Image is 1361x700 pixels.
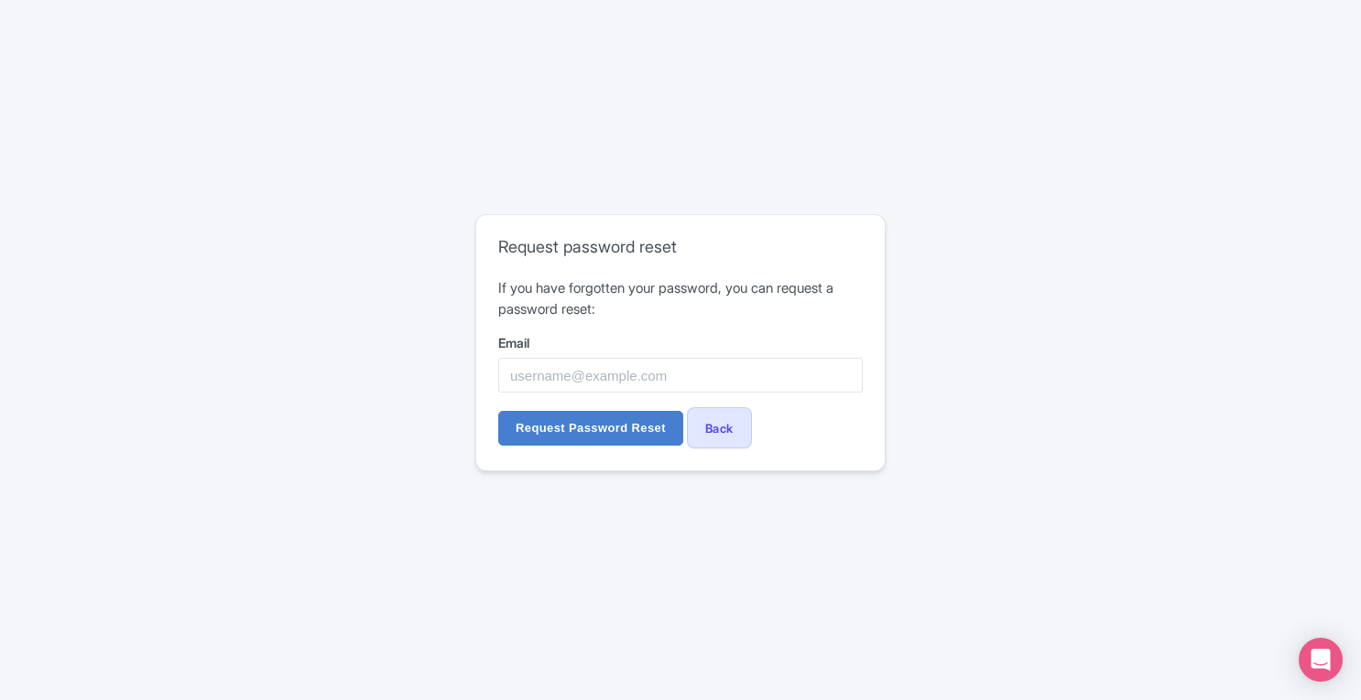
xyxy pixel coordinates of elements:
[498,358,863,393] input: username@example.com
[498,278,863,319] p: If you have forgotten your password, you can request a password reset:
[498,411,683,446] input: Request Password Reset
[687,407,752,448] a: Back
[498,333,863,352] label: Email
[1299,638,1343,682] div: Open Intercom Messenger
[498,237,863,257] h2: Request password reset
